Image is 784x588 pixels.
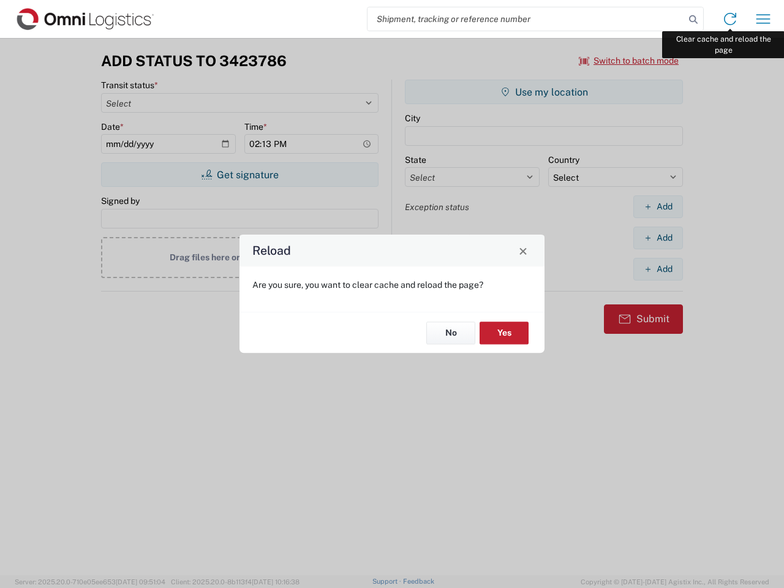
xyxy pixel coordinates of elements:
button: No [426,322,475,344]
p: Are you sure, you want to clear cache and reload the page? [252,279,532,290]
button: Yes [480,322,529,344]
h4: Reload [252,242,291,260]
button: Close [514,242,532,259]
input: Shipment, tracking or reference number [367,7,685,31]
